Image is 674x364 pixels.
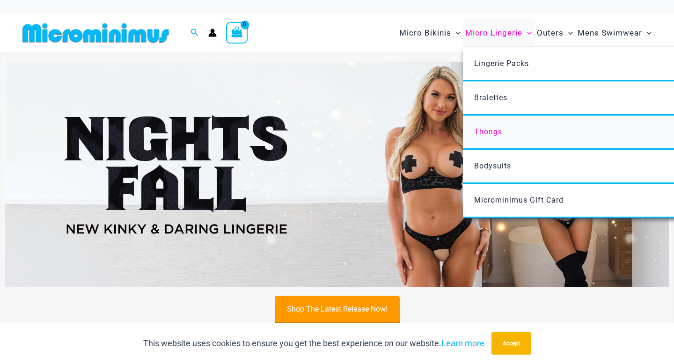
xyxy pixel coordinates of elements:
a: Micro BikinisMenu ToggleMenu Toggle [397,19,463,47]
span: Lingerie Packs [474,59,529,68]
span: Bralettes [474,93,507,102]
a: Micro LingerieMenu ToggleMenu Toggle [463,19,534,47]
a: Search icon link [190,27,199,39]
p: This website uses cookies to ensure you get the best experience on our website. [143,336,484,350]
img: MM SHOP LOGO FLAT [19,22,173,44]
a: Account icon link [208,29,217,37]
span: Outers [537,21,564,45]
span: Menu Toggle [451,21,461,45]
a: Learn more [441,338,484,348]
span: Mens Swimwear [578,21,642,45]
a: Mens SwimwearMenu ToggleMenu Toggle [575,19,654,47]
nav: Site Navigation [396,17,655,49]
img: Night's Fall Silver Leopard Pack [5,62,669,287]
span: Menu Toggle [564,21,573,45]
a: OutersMenu ToggleMenu Toggle [535,19,575,47]
span: Menu Toggle [522,21,532,45]
a: Shop The Latest Release Now! [275,296,400,322]
span: Microminimus Gift Card [474,196,564,204]
span: Bodysuits [474,161,511,170]
button: Accept [491,332,531,355]
a: View Shopping Cart, empty [226,22,248,44]
span: Micro Bikinis [399,21,451,45]
span: Thongs [474,127,502,136]
span: Menu Toggle [642,21,652,45]
span: Micro Lingerie [465,21,522,45]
